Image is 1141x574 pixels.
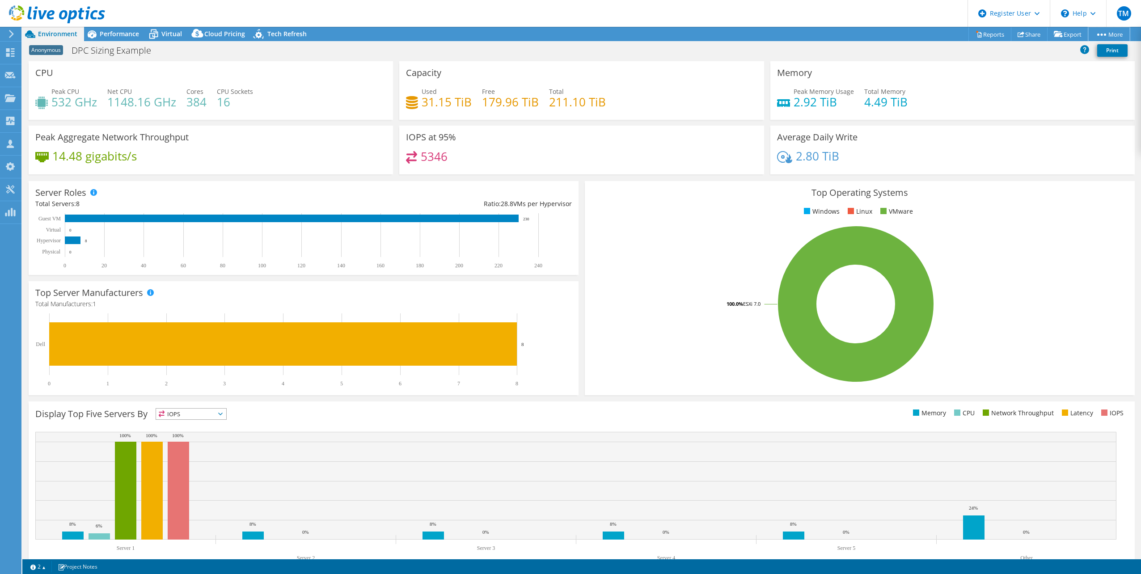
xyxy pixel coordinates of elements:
text: Server 3 [477,545,495,551]
text: 8 [516,380,518,387]
text: 160 [376,262,385,269]
text: 24% [969,505,978,511]
span: Performance [100,30,139,38]
text: 0 [48,380,51,387]
h1: DPC Sizing Example [68,46,165,55]
h4: 14.48 gigabits/s [52,151,137,161]
span: Cloud Pricing [204,30,245,38]
text: 0% [663,529,669,535]
span: Free [482,87,495,96]
a: 2 [24,561,52,572]
text: 40 [141,262,146,269]
text: 8 [521,342,524,347]
h3: Top Operating Systems [592,188,1128,198]
text: 8% [69,521,76,527]
span: Tech Refresh [267,30,307,38]
text: 8% [249,521,256,527]
text: 140 [337,262,345,269]
h4: 31.15 TiB [422,97,472,107]
span: 1 [93,300,96,308]
text: 5 [340,380,343,387]
h3: Peak Aggregate Network Throughput [35,132,189,142]
text: 4 [282,380,284,387]
span: 28.8 [501,199,513,208]
span: TM [1117,6,1131,21]
text: Server 4 [657,555,675,561]
span: CPU Sockets [217,87,253,96]
span: Total Memory [864,87,905,96]
text: 0% [1023,529,1030,535]
h4: 16 [217,97,253,107]
text: 3 [223,380,226,387]
span: Cores [186,87,203,96]
text: 0 [63,262,66,269]
text: Hypervisor [37,237,61,244]
text: 80 [220,262,225,269]
text: Dell [36,341,45,347]
li: IOPS [1099,408,1124,418]
div: Ratio: VMs per Hypervisor [304,199,572,209]
span: Peak Memory Usage [794,87,854,96]
li: Memory [911,408,946,418]
h4: 5346 [421,152,448,161]
text: 100% [172,433,184,438]
h4: 211.10 TiB [549,97,606,107]
li: Windows [802,207,840,216]
h4: 2.80 TiB [796,151,839,161]
li: Network Throughput [980,408,1054,418]
text: 0% [302,529,309,535]
text: 8% [790,521,797,527]
tspan: ESXi 7.0 [743,300,761,307]
a: Share [1011,27,1048,41]
a: Project Notes [51,561,104,572]
li: Latency [1060,408,1093,418]
span: Peak CPU [51,87,79,96]
text: 0 [69,228,72,232]
text: 0% [843,529,849,535]
li: Linux [845,207,872,216]
h4: Total Manufacturers: [35,299,572,309]
text: 7 [457,380,460,387]
h4: 4.49 TiB [864,97,908,107]
text: 60 [181,262,186,269]
text: 200 [455,262,463,269]
span: Net CPU [107,87,132,96]
text: Server 5 [837,545,855,551]
text: 6% [96,523,102,528]
text: 230 [523,217,529,221]
h4: 2.92 TiB [794,97,854,107]
text: 0 [69,250,72,254]
tspan: 100.0% [727,300,743,307]
text: Virtual [46,227,61,233]
svg: \n [1061,9,1069,17]
span: Used [422,87,437,96]
h4: 532 GHz [51,97,97,107]
text: Server 1 [117,545,135,551]
li: CPU [952,408,975,418]
h3: CPU [35,68,53,78]
text: 100% [119,433,131,438]
h3: Capacity [406,68,441,78]
text: 8% [430,521,436,527]
span: Total [549,87,564,96]
text: Guest VM [38,215,61,222]
span: Virtual [161,30,182,38]
a: Export [1047,27,1089,41]
a: Reports [968,27,1011,41]
text: 2 [165,380,168,387]
span: 8 [76,199,80,208]
a: Print [1097,44,1128,57]
text: Physical [42,249,60,255]
h3: Average Daily Write [777,132,858,142]
text: 8% [610,521,617,527]
text: 100% [146,433,157,438]
span: Environment [38,30,77,38]
span: Anonymous [29,45,63,55]
h4: 1148.16 GHz [107,97,176,107]
text: 240 [534,262,542,269]
text: Other [1020,555,1032,561]
h4: 384 [186,97,207,107]
text: 0% [482,529,489,535]
text: 20 [101,262,107,269]
text: 120 [297,262,305,269]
